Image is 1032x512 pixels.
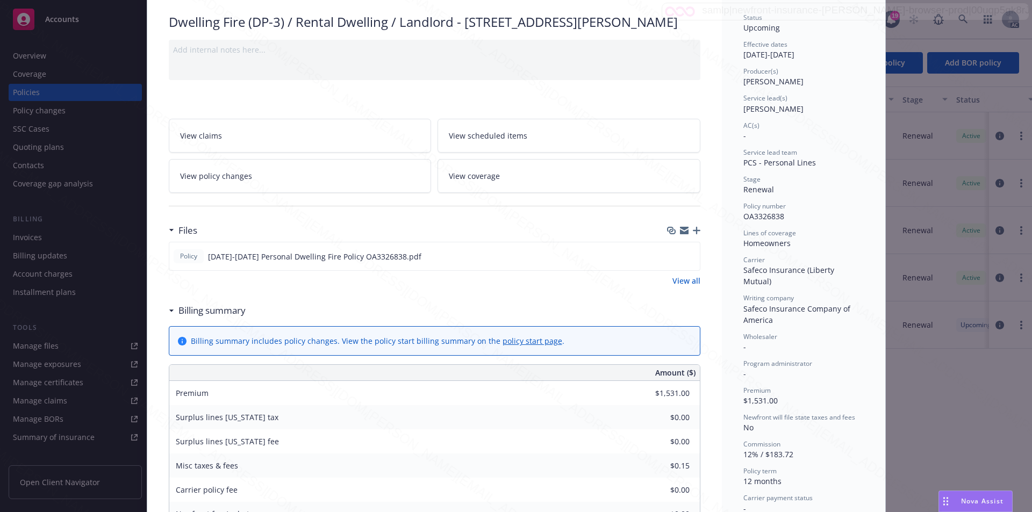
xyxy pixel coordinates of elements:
span: Policy [178,251,199,261]
span: Upcoming [743,23,780,33]
div: Add internal notes here... [173,44,696,55]
div: Billing summary [169,304,246,318]
span: - [743,342,746,352]
button: Nova Assist [938,491,1013,512]
span: Surplus lines [US_STATE] tax [176,412,278,422]
a: View all [672,275,700,286]
span: Service lead team [743,148,797,157]
h3: Billing summary [178,304,246,318]
span: Writing company [743,293,794,302]
span: Homeowners [743,238,791,248]
input: 0.00 [626,434,696,450]
span: Policy number [743,201,786,211]
button: preview file [686,251,696,262]
h3: Files [178,223,197,237]
span: View claims [180,130,222,141]
input: 0.00 [626,385,696,401]
span: Misc taxes & fees [176,460,238,471]
span: Commission [743,439,780,449]
span: Safeco Insurance (Liberty Mutual) [743,265,836,286]
div: Billing summary includes policy changes. View the policy start billing summary on the . [191,335,564,347]
span: Status [743,13,762,22]
a: View policy changes [169,159,432,193]
span: - [743,131,746,141]
span: Service lead(s) [743,93,787,103]
span: Safeco Insurance Company of America [743,304,852,325]
span: Renewal [743,184,774,194]
span: View scheduled items [449,130,527,141]
a: View scheduled items [438,119,700,153]
span: [PERSON_NAME] [743,104,804,114]
span: AC(s) [743,121,759,130]
div: [DATE] - [DATE] [743,40,864,60]
a: View coverage [438,159,700,193]
span: Lines of coverage [743,228,796,237]
span: Carrier policy fee [176,485,238,495]
input: 0.00 [626,482,696,498]
span: Wholesaler [743,332,777,341]
span: Stage [743,175,761,184]
span: Amount ($) [655,367,696,378]
span: Carrier payment status [743,493,813,502]
span: 12 months [743,476,782,486]
span: Premium [743,386,771,395]
span: OA3326838 [743,211,784,221]
span: 12% / $183.72 [743,449,793,459]
span: Effective dates [743,40,787,49]
span: View policy changes [180,170,252,182]
span: Program administrator [743,359,812,368]
span: Surplus lines [US_STATE] fee [176,436,279,446]
div: Files [169,223,197,237]
span: [DATE]-[DATE] Personal Dwelling Fire Policy OA3326838.pdf [208,251,421,262]
span: Newfront will file state taxes and fees [743,413,855,422]
button: download file [669,251,677,262]
div: Drag to move [939,491,952,511]
a: policy start page [503,336,562,346]
span: Policy term [743,466,777,475]
input: 0.00 [626,458,696,474]
span: Carrier [743,255,765,264]
span: Producer(s) [743,67,778,76]
span: - [743,369,746,379]
a: View claims [169,119,432,153]
span: PCS - Personal Lines [743,157,816,168]
span: View coverage [449,170,500,182]
span: Premium [176,388,209,398]
div: Dwelling Fire (DP-3) / Rental Dwelling / Landlord - [STREET_ADDRESS][PERSON_NAME] [169,13,700,31]
span: Nova Assist [961,496,1004,506]
span: No [743,422,754,432]
span: [PERSON_NAME] [743,76,804,86]
input: 0.00 [626,409,696,426]
span: $1,531.00 [743,395,778,406]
